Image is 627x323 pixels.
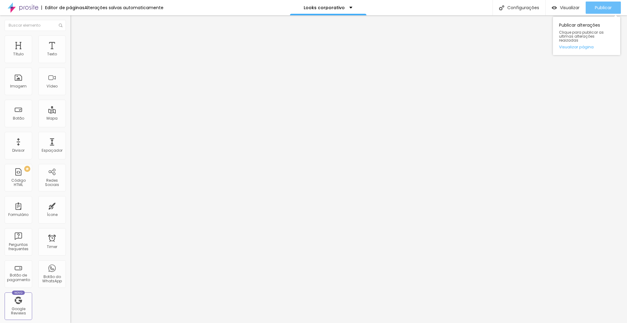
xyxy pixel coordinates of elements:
[70,15,627,323] iframe: Editor
[12,148,24,153] div: Divisor
[304,6,345,10] p: Looks corporativo
[552,5,557,10] img: view-1.svg
[84,6,163,10] div: Alterações salvas automaticamente
[12,291,25,295] div: Novo
[553,17,620,55] div: Publicar alterações
[40,275,64,284] div: Botão do WhatsApp
[47,245,57,249] div: Timer
[595,5,612,10] span: Publicar
[42,148,62,153] div: Espaçador
[560,5,580,10] span: Visualizar
[13,52,24,56] div: Título
[6,178,30,187] div: Código HTML
[41,6,84,10] div: Editor de páginas
[6,243,30,251] div: Perguntas frequentes
[559,30,614,43] span: Clique para publicar as ultimas alterações reaizadas
[5,20,66,31] input: Buscar elemento
[10,84,27,88] div: Imagem
[586,2,621,14] button: Publicar
[6,273,30,282] div: Botão de pagamento
[47,116,58,121] div: Mapa
[546,2,586,14] button: Visualizar
[47,52,57,56] div: Texto
[499,5,504,10] img: Icone
[40,178,64,187] div: Redes Sociais
[6,307,30,316] div: Google Reviews
[59,24,62,27] img: Icone
[47,84,58,88] div: Vídeo
[13,116,24,121] div: Botão
[559,45,614,49] a: Visualizar página
[8,213,28,217] div: Formulário
[47,213,58,217] div: Ícone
